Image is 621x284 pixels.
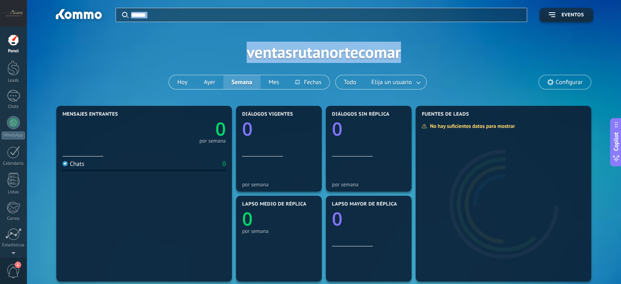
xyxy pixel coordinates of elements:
span: Diálogos sin réplica [332,112,390,117]
div: WhatsApp [2,132,25,139]
div: por semana [199,139,226,143]
text: 0 [242,116,253,141]
div: Correo [2,216,25,221]
button: Hoy [169,75,196,89]
span: Diálogos vigentes [242,112,293,117]
button: Fechas [287,75,329,89]
button: Semana [223,75,260,89]
text: 0 [332,116,343,141]
div: por semana [242,228,316,234]
span: Mensajes entrantes [62,112,118,117]
button: Mes [260,75,287,89]
div: por semana [332,181,405,188]
text: 0 [215,116,226,141]
div: Leads [2,78,25,83]
div: Estadísticas [2,243,25,248]
span: Elija un usuario [370,77,414,88]
span: Configurar [556,79,583,86]
div: por semana [242,181,316,188]
button: Eventos [539,8,593,22]
span: Fuentes de leads [422,112,469,117]
div: 0 [223,160,226,168]
div: Panel [2,49,25,54]
span: Eventos [561,12,584,18]
a: 0 [144,116,226,141]
div: Listas [2,190,25,195]
div: Chats [2,104,25,110]
button: Elija un usuario [365,75,426,89]
span: 1 [15,262,21,268]
button: Todo [336,75,365,89]
img: Chats [62,161,68,166]
span: Copilot [612,132,620,151]
button: Ayer [196,75,223,89]
text: 0 [332,206,343,231]
div: Chats [62,160,85,168]
div: No hay suficientes datos para mostrar [421,123,521,130]
span: Lapso mayor de réplica [332,201,397,207]
span: Lapso medio de réplica [242,201,307,207]
text: 0 [242,206,253,231]
div: Calendario [2,161,25,166]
